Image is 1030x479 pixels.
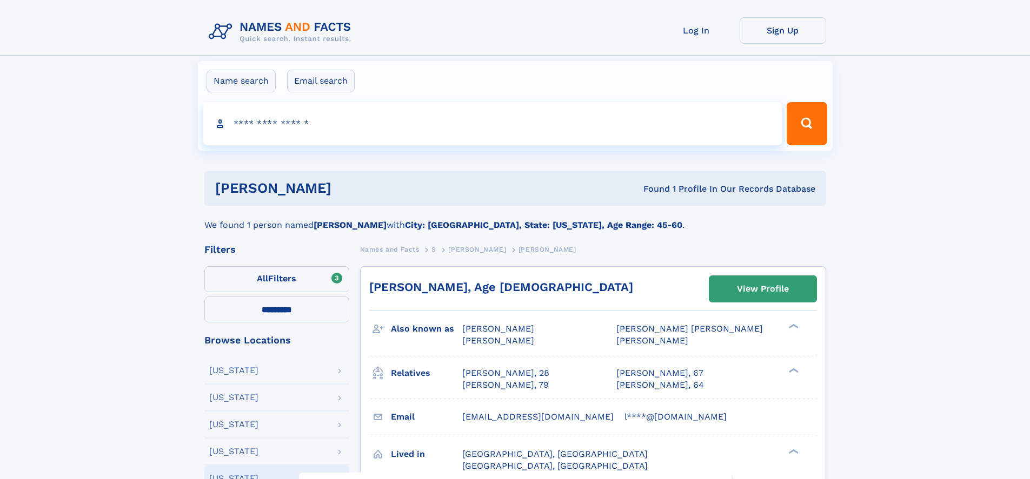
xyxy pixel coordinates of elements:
[462,449,648,459] span: [GEOGRAPHIC_DATA], [GEOGRAPHIC_DATA]
[314,220,387,230] b: [PERSON_NAME]
[207,70,276,92] label: Name search
[786,367,799,374] div: ❯
[287,70,355,92] label: Email search
[787,102,827,145] button: Search Button
[369,280,633,294] a: [PERSON_NAME], Age [DEMOGRAPHIC_DATA]
[360,242,420,256] a: Names and Facts
[391,320,462,338] h3: Also known as
[462,379,549,391] a: [PERSON_NAME], 79
[448,246,506,253] span: [PERSON_NAME]
[740,17,826,44] a: Sign Up
[209,393,258,402] div: [US_STATE]
[519,246,576,253] span: [PERSON_NAME]
[709,276,816,302] a: View Profile
[203,102,782,145] input: search input
[391,445,462,463] h3: Lived in
[204,266,349,292] label: Filters
[487,183,815,195] div: Found 1 Profile In Our Records Database
[257,273,268,284] span: All
[204,335,349,345] div: Browse Locations
[462,411,614,422] span: [EMAIL_ADDRESS][DOMAIN_NAME]
[204,245,349,254] div: Filters
[462,461,648,471] span: [GEOGRAPHIC_DATA], [GEOGRAPHIC_DATA]
[209,447,258,456] div: [US_STATE]
[204,206,826,232] div: We found 1 person named with .
[616,367,703,379] a: [PERSON_NAME], 67
[462,335,534,346] span: [PERSON_NAME]
[391,364,462,382] h3: Relatives
[209,420,258,429] div: [US_STATE]
[786,448,799,455] div: ❯
[786,323,799,330] div: ❯
[448,242,506,256] a: [PERSON_NAME]
[462,367,549,379] a: [PERSON_NAME], 28
[391,408,462,426] h3: Email
[616,323,763,334] span: [PERSON_NAME] [PERSON_NAME]
[737,276,789,301] div: View Profile
[209,366,258,375] div: [US_STATE]
[462,323,534,334] span: [PERSON_NAME]
[431,242,436,256] a: S
[204,17,360,46] img: Logo Names and Facts
[616,379,704,391] a: [PERSON_NAME], 64
[616,335,688,346] span: [PERSON_NAME]
[405,220,682,230] b: City: [GEOGRAPHIC_DATA], State: [US_STATE], Age Range: 45-60
[653,17,740,44] a: Log In
[215,181,488,195] h1: [PERSON_NAME]
[431,246,436,253] span: S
